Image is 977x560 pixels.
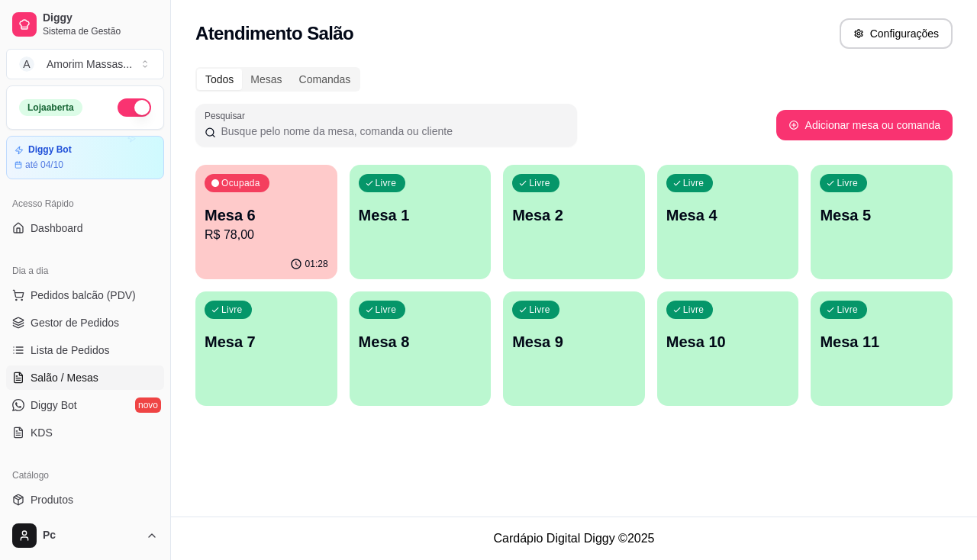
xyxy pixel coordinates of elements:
article: até 04/10 [25,159,63,171]
span: Sistema de Gestão [43,25,158,37]
span: Pc [43,529,140,542]
span: Salão / Mesas [31,370,98,385]
p: Livre [683,304,705,316]
p: Livre [376,304,397,316]
a: DiggySistema de Gestão [6,6,164,43]
h2: Atendimento Salão [195,21,353,46]
p: Livre [376,177,397,189]
button: LivreMesa 1 [350,165,492,279]
div: Todos [197,69,242,90]
div: Catálogo [6,463,164,488]
span: Pedidos balcão (PDV) [31,288,136,303]
button: Select a team [6,49,164,79]
label: Pesquisar [205,109,250,122]
div: Dia a dia [6,259,164,283]
button: LivreMesa 10 [657,291,799,406]
span: Produtos [31,492,73,507]
div: Loja aberta [19,99,82,116]
button: Adicionar mesa ou comanda [776,110,953,140]
a: Produtos [6,488,164,512]
button: LivreMesa 7 [195,291,337,406]
div: Comandas [291,69,360,90]
div: Acesso Rápido [6,191,164,216]
span: Diggy [43,11,158,25]
span: Gestor de Pedidos [31,315,119,330]
span: KDS [31,425,53,440]
p: Livre [529,177,550,189]
p: Livre [837,177,858,189]
button: Pedidos balcão (PDV) [6,283,164,307]
p: Mesa 5 [820,204,943,226]
p: Mesa 6 [205,204,328,226]
span: Lista de Pedidos [31,343,110,358]
p: 01:28 [305,258,328,270]
a: Dashboard [6,216,164,240]
p: Mesa 9 [512,331,636,352]
button: LivreMesa 5 [811,165,953,279]
span: Diggy Bot [31,397,77,413]
button: LivreMesa 4 [657,165,799,279]
span: A [19,56,34,72]
p: Ocupada [221,177,260,189]
button: Pc [6,517,164,554]
div: Amorim Massas ... [47,56,132,72]
p: Livre [837,304,858,316]
a: Diggy Botaté 04/10 [6,136,164,179]
p: Mesa 10 [666,331,790,352]
p: Mesa 8 [359,331,482,352]
a: Gestor de Pedidos [6,311,164,335]
button: OcupadaMesa 6R$ 78,0001:28 [195,165,337,279]
div: Mesas [242,69,290,90]
a: Lista de Pedidos [6,338,164,362]
p: Mesa 2 [512,204,636,226]
footer: Cardápio Digital Diggy © 2025 [171,517,977,560]
button: LivreMesa 2 [503,165,645,279]
button: LivreMesa 8 [350,291,492,406]
a: Salão / Mesas [6,365,164,390]
button: Alterar Status [118,98,151,117]
p: Mesa 7 [205,331,328,352]
button: LivreMesa 9 [503,291,645,406]
button: LivreMesa 11 [811,291,953,406]
span: Dashboard [31,220,83,236]
p: Mesa 11 [820,331,943,352]
p: Livre [683,177,705,189]
a: KDS [6,420,164,445]
p: Mesa 1 [359,204,482,226]
a: Diggy Botnovo [6,393,164,417]
p: Livre [221,304,243,316]
input: Pesquisar [216,124,568,139]
button: Configurações [840,18,953,49]
p: Livre [529,304,550,316]
p: R$ 78,00 [205,226,328,244]
p: Mesa 4 [666,204,790,226]
article: Diggy Bot [28,144,72,156]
